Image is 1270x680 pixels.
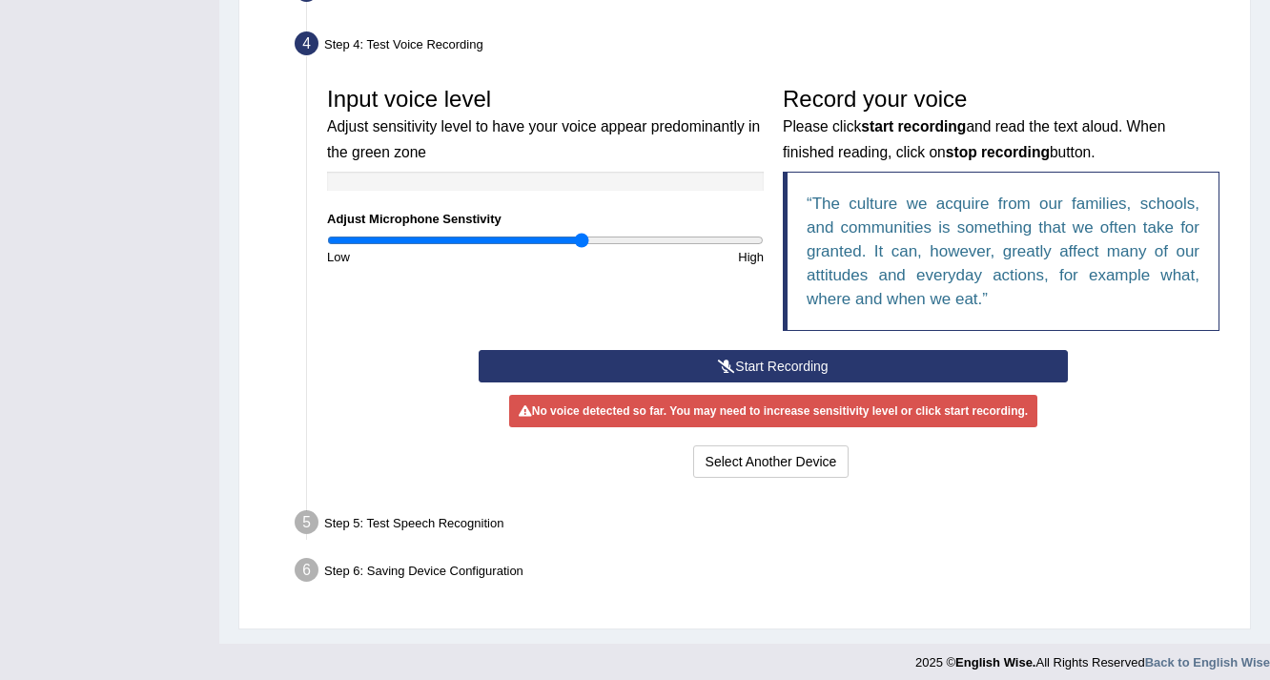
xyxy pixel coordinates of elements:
div: Step 6: Saving Device Configuration [286,552,1241,594]
strong: English Wise. [955,655,1035,670]
b: stop recording [946,144,1050,160]
label: Adjust Microphone Senstivity [327,210,502,228]
div: Step 5: Test Speech Recognition [286,505,1241,546]
h3: Record your voice [783,87,1219,162]
div: Step 4: Test Voice Recording [286,26,1241,68]
a: Back to English Wise [1145,655,1270,670]
button: Select Another Device [693,445,850,478]
button: Start Recording [479,350,1067,382]
small: Adjust sensitivity level to have your voice appear predominantly in the green zone [327,118,760,159]
div: 2025 © All Rights Reserved [915,644,1270,671]
q: The culture we acquire from our families, schools, and communities is something that we often tak... [807,195,1199,308]
small: Please click and read the text aloud. When finished reading, click on button. [783,118,1165,159]
div: Low [317,248,545,266]
div: No voice detected so far. You may need to increase sensitivity level or click start recording. [509,395,1037,427]
div: High [545,248,773,266]
h3: Input voice level [327,87,764,162]
b: start recording [861,118,966,134]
